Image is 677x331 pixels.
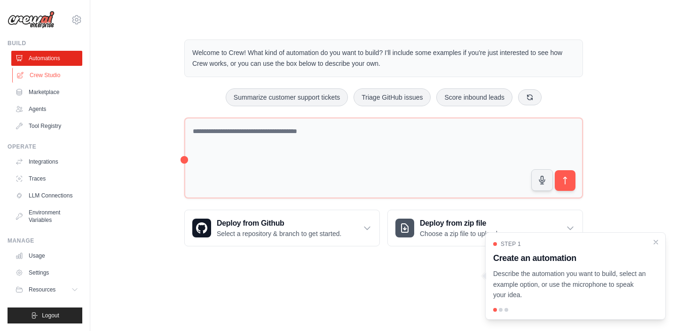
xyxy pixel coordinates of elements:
[8,307,82,323] button: Logout
[217,229,341,238] p: Select a repository & branch to get started.
[8,39,82,47] div: Build
[217,218,341,229] h3: Deploy from Github
[11,205,82,228] a: Environment Variables
[8,143,82,150] div: Operate
[226,88,348,106] button: Summarize customer support tickets
[436,88,512,106] button: Score inbound leads
[354,88,431,106] button: Triage GitHub issues
[501,240,521,248] span: Step 1
[11,102,82,117] a: Agents
[42,312,59,319] span: Logout
[8,237,82,244] div: Manage
[8,11,55,29] img: Logo
[11,51,82,66] a: Automations
[11,171,82,186] a: Traces
[11,154,82,169] a: Integrations
[11,118,82,134] a: Tool Registry
[652,238,660,246] button: Close walkthrough
[11,85,82,100] a: Marketplace
[630,286,677,331] iframe: Chat Widget
[11,265,82,280] a: Settings
[420,218,499,229] h3: Deploy from zip file
[192,47,575,69] p: Welcome to Crew! What kind of automation do you want to build? I'll include some examples if you'...
[29,286,55,293] span: Resources
[12,68,83,83] a: Crew Studio
[11,282,82,297] button: Resources
[493,268,646,300] p: Describe the automation you want to build, select an example option, or use the microphone to spe...
[493,252,646,265] h3: Create an automation
[420,229,499,238] p: Choose a zip file to upload.
[11,248,82,263] a: Usage
[11,188,82,203] a: LLM Connections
